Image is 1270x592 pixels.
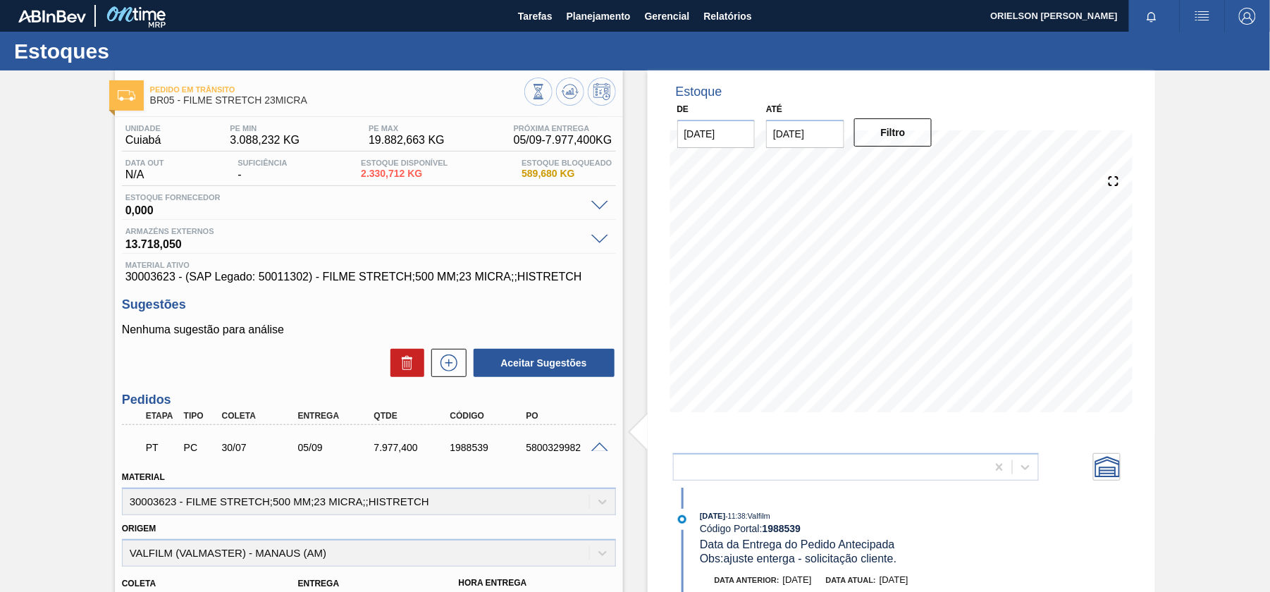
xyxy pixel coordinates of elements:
button: Visão Geral dos Estoques [524,78,553,106]
img: Logout [1239,8,1256,25]
p: PT [146,442,178,453]
span: 19.882,663 KG [369,134,445,147]
span: Relatórios [704,8,752,25]
h3: Sugestões [122,297,616,312]
div: Código Portal: [700,523,1035,534]
span: Estoque Fornecedor [125,193,584,202]
span: Pedido em Trânsito [150,85,524,94]
div: 5800329982 [522,442,607,453]
span: Tarefas [518,8,553,25]
span: Estoque Disponível [361,159,448,167]
span: Estoque Bloqueado [522,159,612,167]
div: Entrega [295,411,379,421]
span: Planejamento [567,8,631,25]
div: Nova sugestão [424,349,467,377]
img: userActions [1194,8,1211,25]
input: dd/mm/yyyy [766,120,844,148]
button: Filtro [854,118,932,147]
button: Aceitar Sugestões [474,349,615,377]
button: Programar Estoque [588,78,616,106]
div: PO [522,411,607,421]
span: 589,680 KG [522,168,612,179]
span: Material ativo [125,261,612,269]
div: Coleta [218,411,303,421]
div: Excluir Sugestões [383,349,424,377]
span: Armazéns externos [125,227,584,235]
img: Ícone [118,90,135,101]
span: Unidade [125,124,161,132]
label: Coleta [122,579,156,588]
h1: Estoques [14,43,264,59]
strong: 1988539 [763,523,801,534]
div: Estoque [676,85,722,99]
button: Atualizar Gráfico [556,78,584,106]
span: 3.088,232 KG [230,134,300,147]
div: Pedido de Compra [180,442,220,453]
div: Código [447,411,531,421]
span: Data da Entrega do Pedido Antecipada [700,538,895,550]
div: 7.977,400 [371,442,455,453]
span: [DATE] [880,574,908,585]
p: Nenhuma sugestão para análise [122,323,616,336]
div: 05/09/2025 [295,442,379,453]
span: Obs: ajuste enterga - solicitação cliente. [700,553,896,565]
span: PE MAX [369,124,445,132]
span: BR05 - FILME STRETCH 23MICRA [150,95,524,106]
label: Material [122,472,165,482]
span: Data atual: [826,576,876,584]
button: Notificações [1129,6,1174,26]
span: Gerencial [645,8,690,25]
div: - [234,159,290,181]
div: Tipo [180,411,220,421]
input: dd/mm/yyyy [677,120,756,148]
span: Data anterior: [715,576,779,584]
span: 13.718,050 [125,235,584,249]
div: Aceitar Sugestões [467,347,616,378]
div: N/A [122,159,168,181]
span: - 11:38 [726,512,746,520]
span: 05/09 - 7.977,400 KG [514,134,612,147]
div: Pedido em Trânsito [142,432,182,463]
span: PE MIN [230,124,300,132]
div: Etapa [142,411,182,421]
div: Qtde [371,411,455,421]
span: [DATE] [700,512,725,520]
span: Próxima Entrega [514,124,612,132]
h3: Pedidos [122,393,616,407]
img: TNhmsLtSVTkK8tSr43FrP2fwEKptu5GPRR3wAAAABJRU5ErkJggg== [18,10,86,23]
label: Origem [122,524,156,534]
span: Cuiabá [125,134,161,147]
span: : Valfilm [746,512,770,520]
label: De [677,104,689,114]
span: Data out [125,159,164,167]
img: atual [678,515,686,524]
div: 1988539 [447,442,531,453]
span: [DATE] [783,574,812,585]
label: Até [766,104,782,114]
span: 0,000 [125,202,584,216]
label: Entrega [298,579,340,588]
span: 2.330,712 KG [361,168,448,179]
div: 30/07/2025 [218,442,303,453]
span: 30003623 - (SAP Legado: 50011302) - FILME STRETCH;500 MM;23 MICRA;;HISTRETCH [125,271,612,283]
span: Suficiência [238,159,287,167]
